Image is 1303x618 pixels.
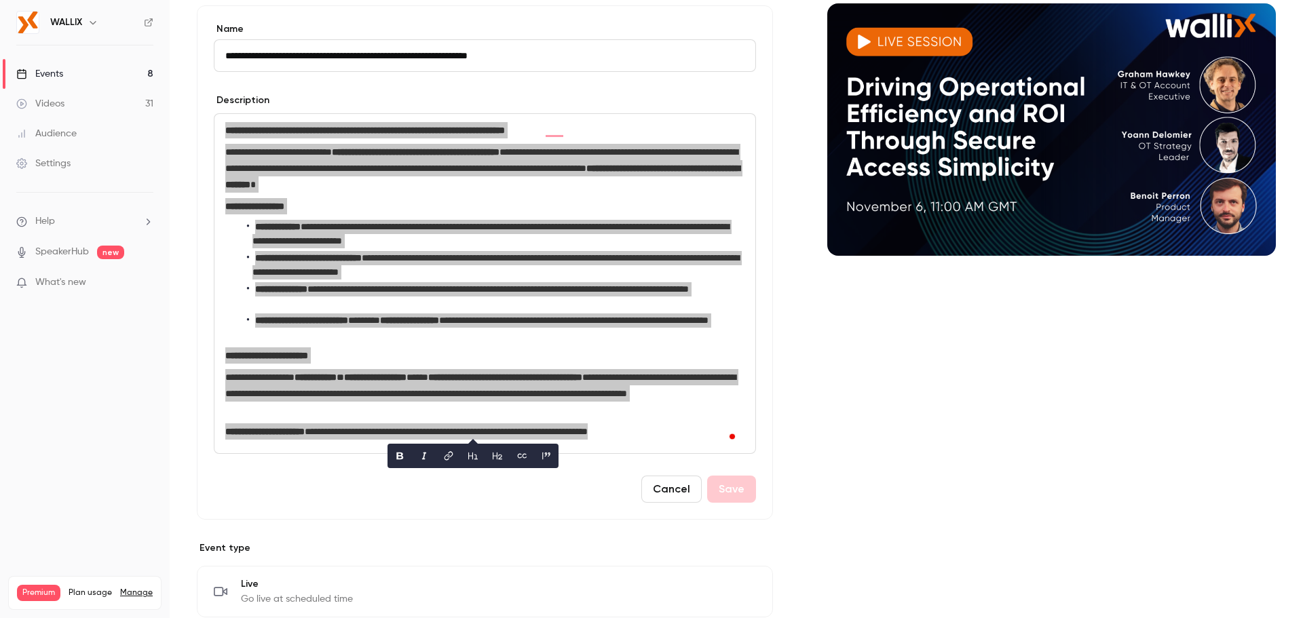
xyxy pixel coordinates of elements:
[16,97,64,111] div: Videos
[16,67,63,81] div: Events
[35,245,89,259] a: SpeakerHub
[97,246,124,259] span: new
[17,585,60,601] span: Premium
[214,22,756,36] label: Name
[16,157,71,170] div: Settings
[69,587,112,598] span: Plan usage
[17,12,39,33] img: WALLIX
[413,445,435,467] button: italic
[16,214,153,229] li: help-dropdown-opener
[241,577,353,591] span: Live
[214,114,755,453] div: editor
[35,275,86,290] span: What's new
[16,127,77,140] div: Audience
[214,113,756,454] section: description
[35,214,55,229] span: Help
[214,94,269,107] label: Description
[641,476,702,503] button: Cancel
[241,592,353,606] span: Go live at scheduled time
[535,445,557,467] button: blockquote
[50,16,82,29] h6: WALLIX
[389,445,411,467] button: bold
[120,587,153,598] a: Manage
[197,541,773,555] p: Event type
[137,277,153,289] iframe: Noticeable Trigger
[214,114,755,453] div: To enrich screen reader interactions, please activate Accessibility in Grammarly extension settings
[438,445,459,467] button: link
